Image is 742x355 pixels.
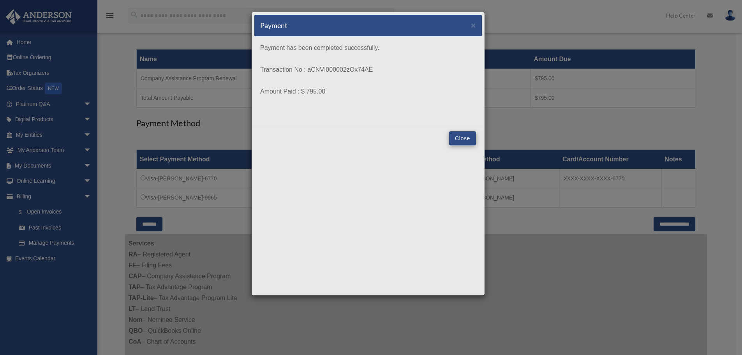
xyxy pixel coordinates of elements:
[260,21,287,30] h5: Payment
[449,131,476,145] button: Close
[471,21,476,30] span: ×
[260,42,476,53] p: Payment has been completed successfully.
[260,64,476,75] p: Transaction No : aCNVI000002zOx74AE
[471,21,476,29] button: Close
[260,86,476,97] p: Amount Paid : $ 795.00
